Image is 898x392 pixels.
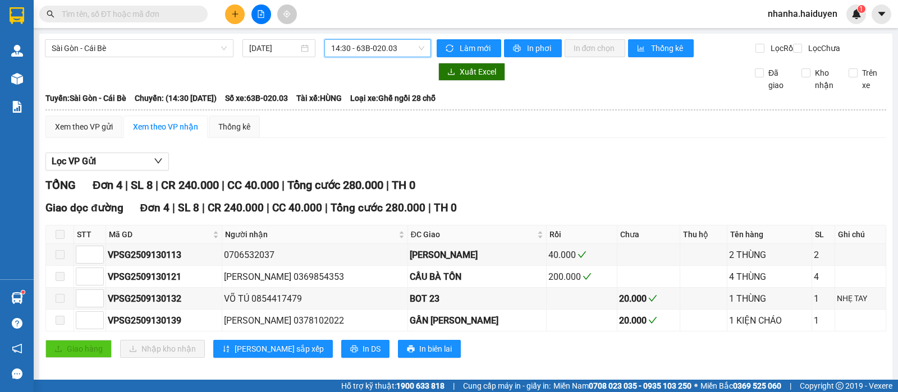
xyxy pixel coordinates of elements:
th: STT [74,225,106,244]
button: caret-down [872,4,891,24]
span: Tài xế: HÙNG [296,92,342,104]
span: | [222,178,224,192]
div: 1 THÙNG [729,292,810,306]
sup: 1 [858,5,865,13]
span: | [453,380,455,392]
div: Thống kê [218,121,250,133]
th: Thu hộ [680,225,727,244]
strong: 0369 525 060 [733,381,781,390]
span: | [325,201,328,214]
span: Đơn 4 [140,201,170,214]
th: Ghi chú [835,225,886,244]
span: TH 0 [434,201,457,214]
span: Sài Gòn - Cái Bè [52,40,227,57]
span: Miền Bắc [700,380,781,392]
td: VPSG2509130113 [106,244,222,266]
span: question-circle [12,318,22,329]
th: SL [812,225,835,244]
div: 1 [814,292,832,306]
button: printerIn phơi [504,39,562,57]
span: Mã GD [109,228,210,241]
span: TH 0 [392,178,415,192]
span: Đã giao [764,67,793,91]
div: GẦN [PERSON_NAME] [410,313,544,328]
input: Tìm tên, số ĐT hoặc mã đơn [62,8,194,20]
img: icon-new-feature [851,9,862,19]
span: 1 [859,5,863,13]
div: 1 KIỆN CHÁO [729,313,810,328]
span: Lọc Chưa [804,42,842,54]
button: uploadGiao hàng [45,340,112,358]
button: aim [277,4,297,24]
span: CC 40.000 [272,201,322,214]
span: Thống kê [651,42,685,54]
span: Làm mới [460,42,492,54]
span: caret-down [877,9,887,19]
div: [PERSON_NAME] 0369854353 [224,270,406,284]
span: Tổng cước 280.000 [287,178,383,192]
button: printerIn biên lai [398,340,461,358]
span: Đơn 4 [93,178,122,192]
span: TỔNG [45,178,76,192]
span: Lọc Rồi [766,42,796,54]
div: CẦU BÀ TỒN [410,270,544,284]
span: | [155,178,158,192]
div: VPSG2509130121 [108,270,220,284]
span: aim [283,10,291,18]
td: VPSG2509130121 [106,266,222,288]
span: printer [350,345,358,354]
span: | [202,201,205,214]
input: 13/09/2025 [249,42,299,54]
button: sort-ascending[PERSON_NAME] sắp xếp [213,340,333,358]
span: | [125,178,128,192]
span: Tổng cước 280.000 [331,201,425,214]
button: Lọc VP Gửi [45,153,169,170]
span: sync [446,44,455,53]
div: 4 [814,270,832,284]
div: 2 [814,248,832,262]
span: | [267,201,269,214]
button: downloadXuất Excel [438,63,505,81]
span: sort-ascending [222,345,230,354]
div: VPSG2509130113 [108,248,220,262]
img: logo-vxr [10,7,24,24]
div: 0706532037 [224,248,406,262]
img: warehouse-icon [11,73,23,85]
span: search [47,10,54,18]
span: In DS [363,343,381,355]
button: plus [225,4,245,24]
span: check [578,250,587,259]
span: | [282,178,285,192]
span: check [648,316,657,325]
span: printer [513,44,523,53]
span: download [447,68,455,77]
span: | [386,178,389,192]
div: 1 [814,313,832,328]
span: ⚪️ [694,384,698,388]
div: Xem theo VP nhận [133,121,198,133]
span: SL 8 [178,201,199,214]
span: printer [407,345,415,354]
span: down [154,156,163,165]
span: In phơi [527,42,553,54]
span: CC 40.000 [227,178,279,192]
div: VÕ TÚ 0854417479 [224,292,406,306]
span: nhanha.haiduyen [759,7,846,21]
img: warehouse-icon [11,292,23,304]
button: downloadNhập kho nhận [120,340,205,358]
span: plus [231,10,239,18]
td: VPSG2509130139 [106,310,222,331]
span: Xuất Excel [460,66,496,78]
span: Giao dọc đường [45,201,123,214]
div: BOT 23 [410,292,544,306]
span: Chuyến: (14:30 [DATE]) [135,92,217,104]
div: 4 THÙNG [729,270,810,284]
div: 200.000 [548,270,615,284]
strong: 0708 023 035 - 0935 103 250 [589,381,691,390]
div: 20.000 [619,292,678,306]
td: VPSG2509130132 [106,288,222,310]
div: 2 THÙNG [729,248,810,262]
th: Chưa [617,225,680,244]
div: [PERSON_NAME] [410,248,544,262]
span: Số xe: 63B-020.03 [225,92,288,104]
